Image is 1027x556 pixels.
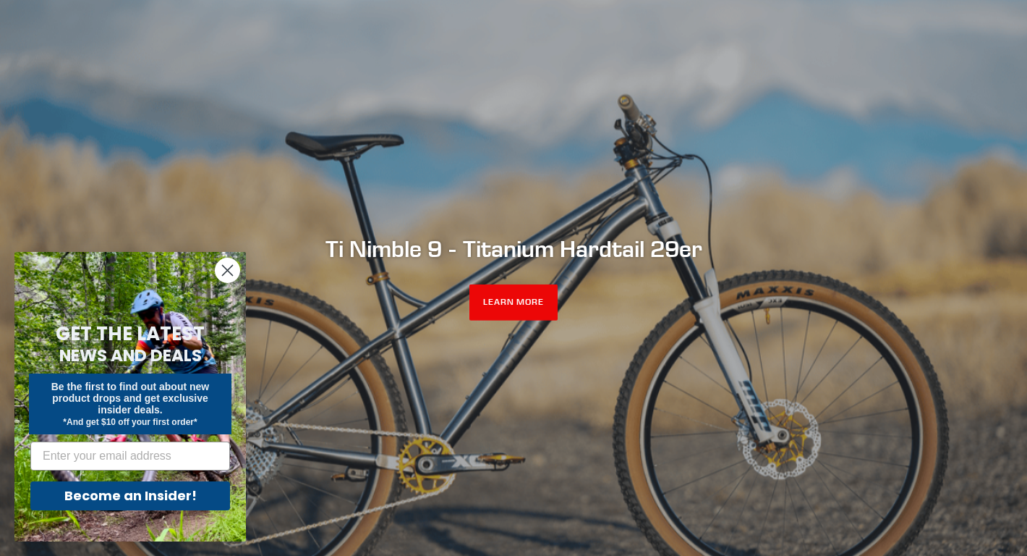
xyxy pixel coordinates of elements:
[469,285,558,321] a: LEARN MORE
[215,258,240,283] button: Close dialog
[119,235,908,263] h2: Ti Nimble 9 - Titanium Hardtail 29er
[51,381,210,416] span: Be the first to find out about new product drops and get exclusive insider deals.
[56,321,205,347] span: GET THE LATEST
[30,481,230,510] button: Become an Insider!
[30,442,230,471] input: Enter your email address
[59,344,202,367] span: NEWS AND DEALS
[63,417,197,427] span: *And get $10 off your first order*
